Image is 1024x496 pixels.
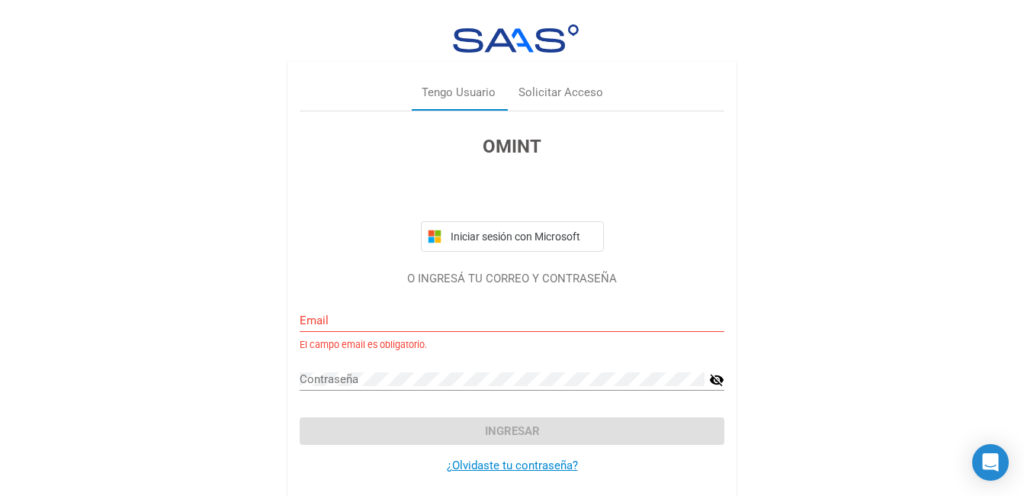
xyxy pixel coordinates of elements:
span: Iniciar sesión con Microsoft [448,230,597,243]
p: O INGRESÁ TU CORREO Y CONTRASEÑA [300,270,724,288]
iframe: Botón Iniciar sesión con Google [413,177,612,211]
button: Ingresar [300,417,724,445]
h3: OMINT [300,133,724,160]
div: Tengo Usuario [422,84,496,101]
button: Iniciar sesión con Microsoft [421,221,604,252]
div: Open Intercom Messenger [972,444,1009,481]
a: ¿Olvidaste tu contraseña? [447,459,578,472]
mat-icon: visibility_off [709,371,724,389]
small: El campo email es obligatorio. [300,338,427,353]
span: Ingresar [485,424,540,438]
div: Solicitar Acceso [518,84,603,101]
